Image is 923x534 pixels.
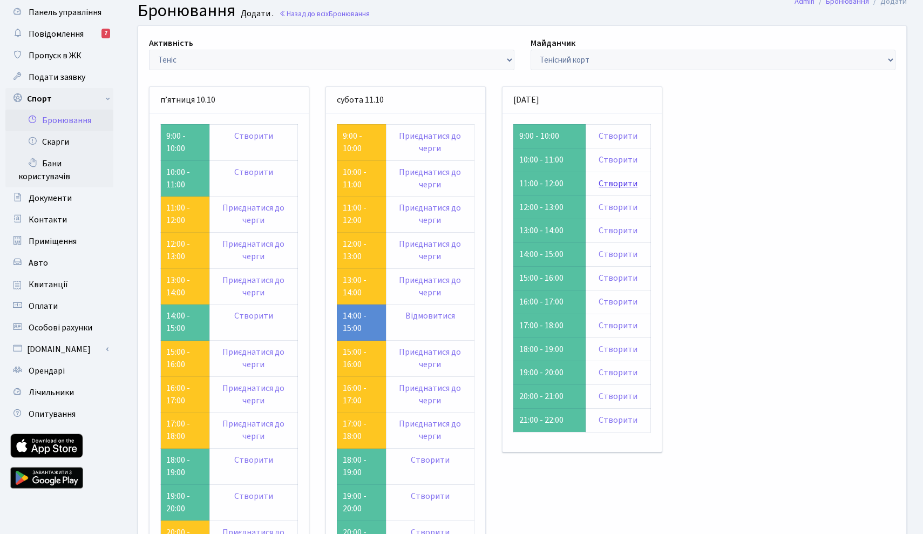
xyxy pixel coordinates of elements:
[5,382,113,403] a: Лічильники
[411,454,450,466] a: Створити
[222,382,284,407] a: Приєднатися до черги
[513,385,585,409] td: 20:00 - 21:00
[161,160,210,197] td: 10:00 - 11:00
[222,202,284,226] a: Приєднатися до черги
[399,274,461,299] a: Приєднатися до черги
[166,346,190,370] a: 15:00 - 16:00
[337,484,386,521] td: 19:00 - 20:00
[343,166,367,191] a: 10:00 - 11:00
[29,387,74,398] span: Лічильники
[29,322,92,334] span: Особові рахунки
[5,131,113,153] a: Скарги
[513,243,585,267] td: 14:00 - 15:00
[343,382,367,407] a: 16:00 - 17:00
[343,202,367,226] a: 11:00 - 12:00
[513,267,585,290] td: 15:00 - 16:00
[5,317,113,339] a: Особові рахунки
[513,124,585,148] td: 9:00 - 10:00
[29,50,82,62] span: Пропуск в ЖК
[29,192,72,204] span: Документи
[599,414,637,426] a: Створити
[329,9,370,19] span: Бронювання
[411,490,450,502] a: Створити
[399,202,461,226] a: Приєднатися до черги
[161,484,210,521] td: 19:00 - 20:00
[5,153,113,187] a: Бани користувачів
[599,154,637,166] a: Створити
[399,238,461,262] a: Приєднатися до черги
[513,290,585,314] td: 16:00 - 17:00
[234,310,273,322] a: Створити
[513,219,585,243] td: 13:00 - 14:00
[5,110,113,131] a: Бронювання
[166,202,190,226] a: 11:00 - 12:00
[599,248,637,260] a: Створити
[5,66,113,88] a: Подати заявку
[599,390,637,402] a: Створити
[5,339,113,360] a: [DOMAIN_NAME]
[29,6,101,18] span: Панель управління
[29,408,76,420] span: Опитування
[599,367,637,378] a: Створити
[29,300,58,312] span: Оплати
[5,403,113,425] a: Опитування
[29,214,67,226] span: Контакти
[234,130,273,142] a: Створити
[5,187,113,209] a: Документи
[513,172,585,195] td: 11:00 - 12:00
[5,23,113,45] a: Повідомлення7
[166,238,190,262] a: 12:00 - 13:00
[29,257,48,269] span: Авто
[513,361,585,385] td: 19:00 - 20:00
[150,87,309,113] div: п’ятниця 10.10
[5,274,113,295] a: Квитанції
[399,418,461,442] a: Приєднатися до черги
[5,295,113,317] a: Оплати
[599,201,637,213] a: Створити
[239,9,274,19] small: Додати .
[234,490,273,502] a: Створити
[599,178,637,190] a: Створити
[234,454,273,466] a: Створити
[29,365,65,377] span: Орендарі
[513,148,585,172] td: 10:00 - 11:00
[399,130,461,154] a: Приєднатися до черги
[599,343,637,355] a: Створити
[101,29,110,38] div: 7
[166,382,190,407] a: 16:00 - 17:00
[513,409,585,432] td: 21:00 - 22:00
[399,346,461,370] a: Приєднатися до черги
[5,209,113,231] a: Контакти
[29,279,68,290] span: Квитанції
[222,418,284,442] a: Приєднатися до черги
[234,166,273,178] a: Створити
[161,124,210,160] td: 9:00 - 10:00
[222,346,284,370] a: Приєднатися до черги
[503,87,662,113] div: [DATE]
[513,195,585,219] td: 12:00 - 13:00
[29,235,77,247] span: Приміщення
[279,9,370,19] a: Назад до всіхБронювання
[222,274,284,299] a: Приєднатися до черги
[337,449,386,485] td: 18:00 - 19:00
[399,166,461,191] a: Приєднатися до черги
[399,382,461,407] a: Приєднатися до черги
[5,360,113,382] a: Орендарі
[343,418,367,442] a: 17:00 - 18:00
[166,418,190,442] a: 17:00 - 18:00
[161,449,210,485] td: 18:00 - 19:00
[5,2,113,23] a: Панель управління
[343,274,367,299] a: 13:00 - 14:00
[599,272,637,284] a: Створити
[161,305,210,341] td: 14:00 - 15:00
[29,28,84,40] span: Повідомлення
[531,37,575,50] label: Майданчик
[222,238,284,262] a: Приєднатися до черги
[29,71,85,83] span: Подати заявку
[326,87,485,113] div: субота 11.10
[343,346,367,370] a: 15:00 - 16:00
[599,130,637,142] a: Створити
[599,225,637,236] a: Створити
[166,274,190,299] a: 13:00 - 14:00
[343,238,367,262] a: 12:00 - 13:00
